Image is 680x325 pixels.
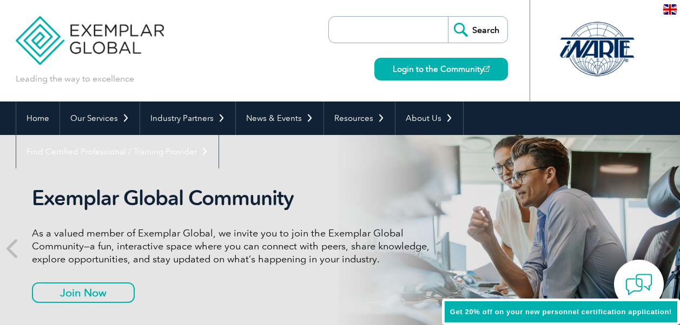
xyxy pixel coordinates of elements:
img: open_square.png [484,66,490,72]
a: Industry Partners [140,101,235,135]
a: Find Certified Professional / Training Provider [16,135,219,168]
p: As a valued member of Exemplar Global, we invite you to join the Exemplar Global Community—a fun,... [32,227,438,266]
a: About Us [395,101,463,135]
a: Home [16,101,60,135]
h2: Exemplar Global Community [32,186,438,211]
span: Get 20% off on your new personnel certification application! [450,308,672,316]
a: Join Now [32,282,135,303]
a: Resources [324,101,395,135]
p: Leading the way to excellence [16,73,134,85]
a: Our Services [60,101,140,135]
a: News & Events [236,101,324,135]
img: contact-chat.png [625,271,652,298]
input: Search [448,17,507,43]
a: Login to the Community [374,58,508,80]
img: en [663,4,677,15]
